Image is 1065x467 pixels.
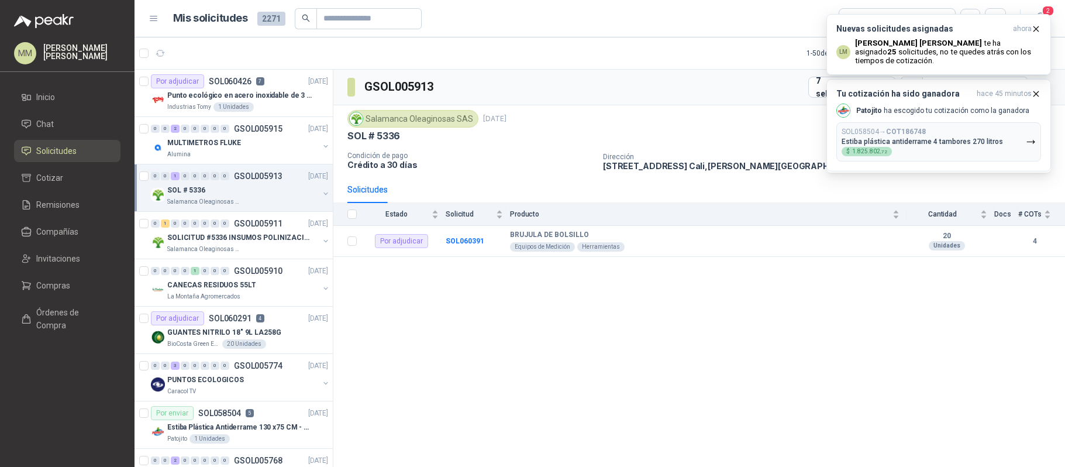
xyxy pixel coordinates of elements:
a: Compras [14,274,120,297]
p: Patojito [167,434,187,444]
img: Company Logo [151,93,165,107]
div: 0 [220,362,229,370]
p: [DATE] [308,266,328,277]
div: 0 [181,125,189,133]
img: Company Logo [151,283,165,297]
img: Company Logo [151,377,165,392]
a: 0 0 2 0 0 0 0 0 GSOL005915[DATE] Company LogoMULTIMETROS FLUKEAlumina [151,122,330,159]
img: Company Logo [350,112,363,125]
div: 1 - 50 de 932 [806,44,878,63]
span: Cantidad [907,210,978,218]
p: SOL # 5336 [347,130,400,142]
a: 0 0 1 0 0 0 0 0 GSOL005913[DATE] Company LogoSOL # 5336Salamanca Oleaginosas SAS [151,169,330,207]
p: [DATE] [308,123,328,135]
p: 7 [256,77,264,85]
p: Estiba plástica antiderrame 4 tambores 270 litros [842,138,1003,146]
b: [PERSON_NAME] [PERSON_NAME] [855,39,982,47]
div: 0 [211,362,219,370]
div: 0 [191,219,199,228]
div: 0 [181,362,189,370]
div: Solicitudes [347,183,388,196]
a: Chat [14,113,120,135]
p: [DATE] [483,114,506,125]
a: Solicitudes [14,140,120,162]
img: Company Logo [151,140,165,154]
p: Salamanca Oleaginosas SAS [167,245,241,254]
div: 0 [151,219,160,228]
div: 0 [181,456,189,465]
span: Inicio [36,91,55,104]
th: Estado [364,203,446,226]
p: [DATE] [308,360,328,372]
div: 7 seleccionadas [816,74,875,100]
p: Dirección [603,153,867,161]
div: 0 [220,267,229,275]
div: 0 [151,456,160,465]
div: 0 [191,172,199,180]
p: Salamanca Oleaginosas SAS [167,197,241,207]
span: Compras [36,279,70,292]
button: Nuevas solicitudes asignadasahora LM[PERSON_NAME] [PERSON_NAME] te ha asignado25 solicitudes, no ... [826,14,1051,75]
p: MULTIMETROS FLUKE [167,138,241,149]
div: Por adjudicar [151,74,204,88]
div: MM [14,42,36,64]
b: SOL060391 [446,237,484,245]
a: Por adjudicarSOL0604267[DATE] Company LogoPunto ecológico en acero inoxidable de 3 puestos, con c... [135,70,333,117]
p: SOLICITUD #5336 INSUMOS POLINIZACIÓN [167,232,313,243]
img: Company Logo [151,235,165,249]
p: [DATE] [308,218,328,229]
div: $ [842,147,892,156]
button: SOL058504→COT186748Estiba plástica antiderrame 4 tambores 270 litros$1.825.802,72 [836,122,1041,162]
div: 1 [161,219,170,228]
span: Compañías [36,225,78,238]
p: Punto ecológico en acero inoxidable de 3 puestos, con capacidad para 53 Litros por cada división. [167,90,313,101]
div: 0 [201,172,209,180]
p: GSOL005913 [234,172,282,180]
a: Órdenes de Compra [14,301,120,336]
b: 20 [907,232,987,241]
div: 20 Unidades [222,339,266,349]
p: BioCosta Green Energy S.A.S [167,339,220,349]
p: Caracol TV [167,387,196,396]
a: Inicio [14,86,120,108]
h3: Nuevas solicitudes asignadas [836,24,1008,34]
span: 2271 [257,12,285,26]
span: Producto [510,210,890,218]
p: Estiba Plástica Antiderrame 130 x75 CM - Capacidad 180-200 Litros [167,422,313,433]
p: Condición de pago [347,152,594,160]
div: 0 [201,267,209,275]
div: 0 [171,267,180,275]
p: CANECAS RESIDUOS 55LT [167,280,256,291]
div: Por enviar [151,406,194,420]
p: SOL060291 [209,314,251,322]
th: # COTs [1018,203,1065,226]
a: Por adjudicarSOL0602914[DATE] Company LogoGUANTES NITRILO 18" 9L LA258GBioCosta Green Energy S.A.... [135,307,333,354]
img: Company Logo [151,330,165,344]
p: SOL058504 → [842,128,926,136]
b: Patojito [856,107,882,115]
th: Producto [510,203,907,226]
div: 0 [151,267,160,275]
span: Solicitudes [36,145,77,157]
div: 0 [191,456,199,465]
span: Invitaciones [36,252,80,265]
span: hace 45 minutos [977,89,1032,99]
img: Company Logo [151,188,165,202]
div: 0 [151,125,160,133]
div: 0 [211,172,219,180]
div: 0 [201,362,209,370]
div: 0 [211,456,219,465]
p: te ha asignado solicitudes , no te quedes atrás con los tiempos de cotización. [855,39,1041,65]
span: Solicitud [446,210,494,218]
span: 2 [1042,5,1054,16]
p: GSOL005774 [234,362,282,370]
span: Órdenes de Compra [36,306,109,332]
div: Unidades [929,241,965,250]
p: SOL058504 [198,409,241,417]
button: 2 [1030,8,1051,29]
p: [DATE] [308,171,328,182]
a: Invitaciones [14,248,120,270]
span: search [302,14,310,22]
div: 1 [171,172,180,180]
span: Remisiones [36,198,80,211]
